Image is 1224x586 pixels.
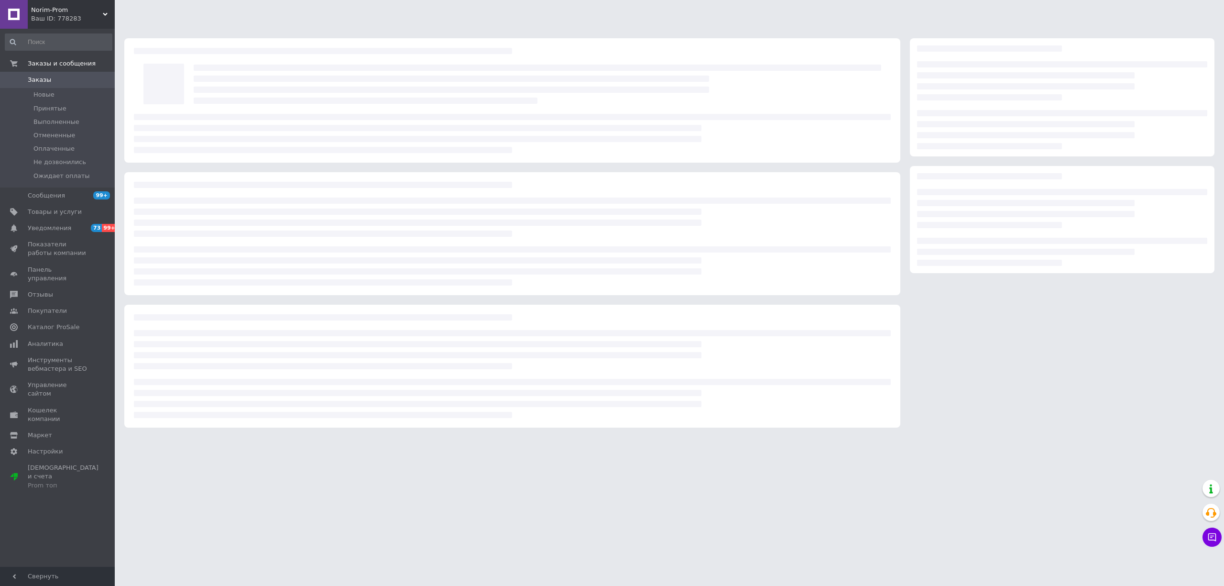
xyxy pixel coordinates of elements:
[28,381,88,398] span: Управление сайтом
[91,224,102,232] span: 73
[33,104,66,113] span: Принятые
[28,59,96,68] span: Заказы и сообщения
[28,356,88,373] span: Инструменты вебмастера и SEO
[28,481,98,490] div: Prom топ
[93,191,110,199] span: 99+
[31,6,103,14] span: Norim-Prom
[33,118,79,126] span: Выполненные
[28,290,53,299] span: Отзывы
[28,431,52,440] span: Маркет
[28,191,65,200] span: Сообщения
[33,172,90,180] span: Ожидает оплаты
[28,76,51,84] span: Заказы
[28,464,98,490] span: [DEMOGRAPHIC_DATA] и счета
[28,340,63,348] span: Аналитика
[28,307,67,315] span: Покупатели
[1202,528,1222,547] button: Чат с покупателем
[28,406,88,423] span: Кошелек компании
[33,144,75,153] span: Оплаченные
[28,447,63,456] span: Настройки
[5,33,112,51] input: Поиск
[28,323,79,332] span: Каталог ProSale
[28,240,88,257] span: Показатели работы компании
[33,90,55,99] span: Новые
[28,265,88,283] span: Панель управления
[33,131,75,140] span: Отмененные
[28,224,71,232] span: Уведомления
[31,14,115,23] div: Ваш ID: 778283
[33,158,86,166] span: Не дозвонились
[102,224,118,232] span: 99+
[28,208,82,216] span: Товары и услуги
